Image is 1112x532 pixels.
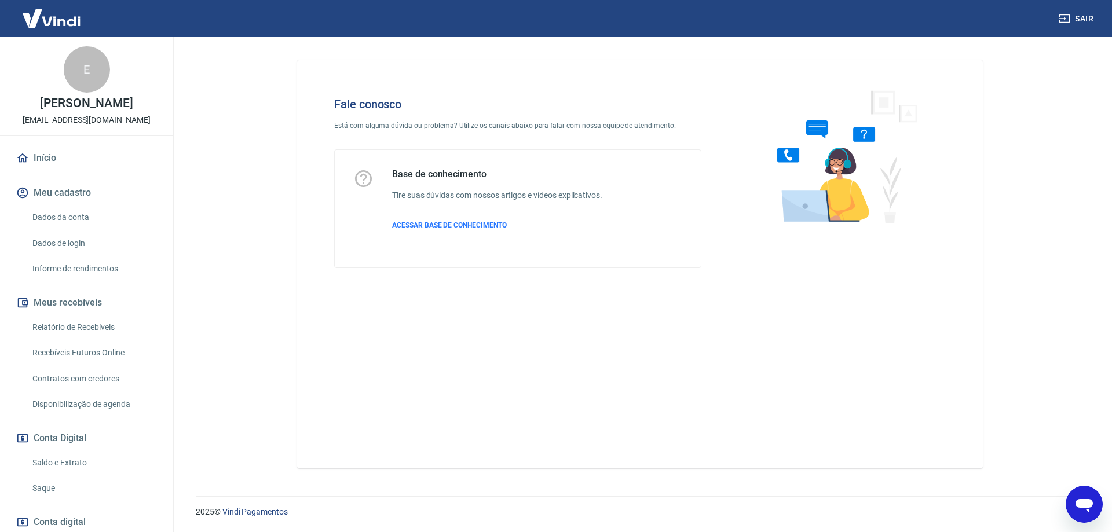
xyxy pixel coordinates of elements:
a: Saque [28,476,159,500]
h6: Tire suas dúvidas com nossos artigos e vídeos explicativos. [392,189,602,201]
button: Meu cadastro [14,180,159,206]
a: Relatório de Recebíveis [28,315,159,339]
p: Está com alguma dúvida ou problema? Utilize os canais abaixo para falar com nossa equipe de atend... [334,120,701,131]
a: Saldo e Extrato [28,451,159,475]
a: Informe de rendimentos [28,257,159,281]
iframe: Botão para abrir a janela de mensagens [1066,486,1103,523]
a: ACESSAR BASE DE CONHECIMENTO [392,220,602,230]
a: Disponibilização de agenda [28,392,159,416]
p: [PERSON_NAME] [40,97,133,109]
div: E [64,46,110,93]
a: Recebíveis Futuros Online [28,341,159,365]
img: Fale conosco [754,79,930,233]
span: Conta digital [34,514,86,530]
a: Início [14,145,159,171]
a: Contratos com credores [28,367,159,391]
button: Meus recebíveis [14,290,159,315]
p: [EMAIL_ADDRESS][DOMAIN_NAME] [23,114,151,126]
button: Conta Digital [14,425,159,451]
span: ACESSAR BASE DE CONHECIMENTO [392,221,507,229]
h4: Fale conosco [334,97,701,111]
img: Vindi [14,1,89,36]
h5: Base de conhecimento [392,168,602,180]
a: Dados da conta [28,206,159,229]
p: 2025 © [196,506,1084,518]
a: Vindi Pagamentos [222,507,288,516]
a: Dados de login [28,232,159,255]
button: Sair [1056,8,1098,30]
